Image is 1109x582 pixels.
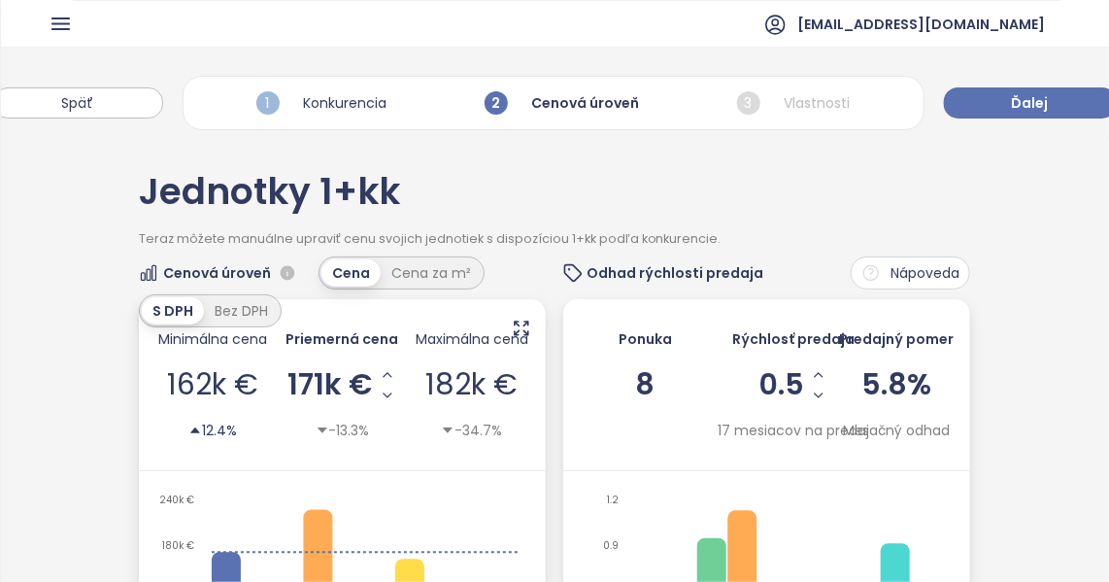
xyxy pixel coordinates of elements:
[732,328,855,350] span: Rýchlosť predaja
[809,364,829,385] button: Increase Sale Speed - Monthly
[163,262,271,284] span: Cenová úroveň
[316,424,329,437] span: caret-down
[167,363,258,405] span: 162k €
[159,494,194,508] tspan: 240k €
[839,328,954,350] span: Predajný pomer
[851,257,970,290] button: Nápoveda
[485,91,508,115] span: 2
[321,259,381,287] div: Cena
[381,259,482,287] div: Cena za m²
[416,328,528,350] span: Maximálna cena
[861,364,931,405] span: 5.8%
[718,420,869,441] div: 17 mesiacov na predaj
[158,328,267,350] span: Minimálna cena
[204,297,279,325] div: Bez DPH
[287,370,372,399] span: 171k €
[377,385,397,405] button: Decrease AVG Price
[732,86,856,120] div: Vlastnosti
[142,297,204,325] div: S DPH
[588,262,764,284] span: Odhad rýchlosti predaja
[139,230,971,257] div: Teraz môžete manuálne upraviť cenu svojich jednotiek s dispozíciou 1+kk podľa konkurencie.
[797,1,1045,48] span: [EMAIL_ADDRESS][DOMAIN_NAME]
[425,363,518,405] span: 182k €
[737,91,760,115] span: 3
[809,385,829,405] button: Decrease Sale Speed - Monthly
[607,494,619,508] tspan: 1.2
[635,364,655,405] span: 8
[162,538,194,553] tspan: 180k €
[252,86,392,120] div: Konkurencia
[758,370,804,399] span: 0.5
[619,328,672,350] span: Ponuka
[188,424,202,437] span: caret-up
[286,328,399,350] span: Priemerná cena
[316,420,370,441] div: -13.3%
[377,364,397,385] button: Increase AVG Price
[188,420,237,441] div: 12.4%
[441,424,454,437] span: caret-down
[139,174,971,230] div: Jednotky 1+kk
[441,420,502,441] div: -34.7%
[480,86,645,120] div: Cenová úroveň
[62,92,94,114] span: Späť
[256,91,280,115] span: 1
[843,420,951,441] span: Mesačný odhad
[891,262,959,284] span: Nápoveda
[603,538,619,553] tspan: 0.9
[1012,92,1049,114] span: Ďalej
